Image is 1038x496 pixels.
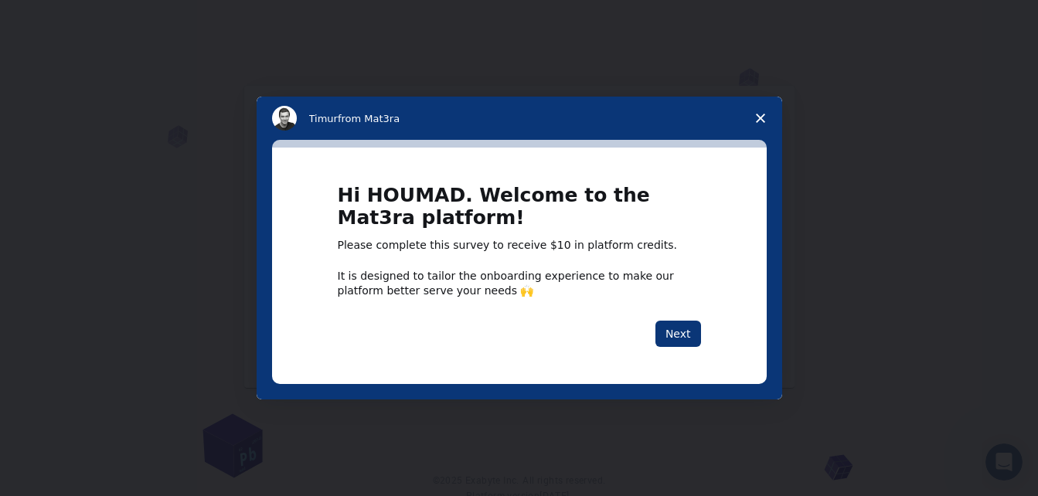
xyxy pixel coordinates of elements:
[338,269,701,297] div: It is designed to tailor the onboarding experience to make our platform better serve your needs 🙌
[338,185,701,238] h1: Hi HOUMAD. Welcome to the Mat3ra platform!
[272,106,297,131] img: Profile image for Timur
[338,238,701,253] div: Please complete this survey to receive $10 in platform credits.
[25,11,100,25] span: Assistance
[338,113,400,124] span: from Mat3ra
[655,321,701,347] button: Next
[309,113,338,124] span: Timur
[739,97,782,140] span: Close survey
